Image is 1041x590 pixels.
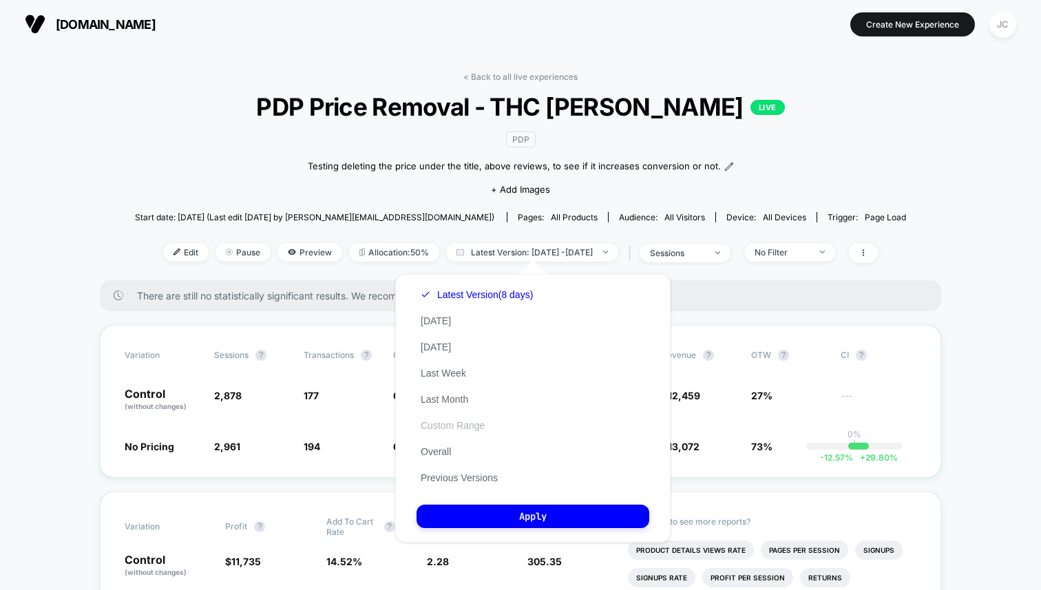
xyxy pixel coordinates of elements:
[125,350,200,361] span: Variation
[163,243,209,262] span: Edit
[985,10,1020,39] button: JC
[214,441,240,452] span: 2,961
[456,249,464,255] img: calendar
[21,13,160,35] button: [DOMAIN_NAME]
[125,388,200,412] p: Control
[417,419,489,432] button: Custom Range
[625,243,640,263] span: |
[226,249,233,255] img: end
[25,14,45,34] img: Visually logo
[763,212,806,222] span: all devices
[56,17,156,32] span: [DOMAIN_NAME]
[664,212,705,222] span: All Visitors
[137,290,914,302] span: There are still no statistically significant results. We recommend waiting a few more days
[125,554,211,578] p: Control
[125,516,200,537] span: Variation
[359,249,365,256] img: rebalance
[173,249,180,255] img: edit
[778,350,789,361] button: ?
[417,367,470,379] button: Last Week
[304,441,320,452] span: 194
[820,251,825,253] img: end
[214,350,249,360] span: Sessions
[848,429,861,439] p: 0%
[125,568,187,576] span: (without changes)
[551,212,598,222] span: all products
[650,248,705,258] div: sessions
[751,390,772,401] span: 27%
[304,390,319,401] span: 177
[173,92,867,121] span: PDP Price Removal - THC [PERSON_NAME]
[853,452,898,463] span: 29.80 %
[853,439,856,450] p: |
[125,402,187,410] span: (without changes)
[841,392,916,412] span: ---
[989,11,1016,38] div: JC
[828,212,906,222] div: Trigger:
[417,445,455,458] button: Overall
[619,212,705,222] div: Audience:
[417,393,472,405] button: Last Month
[628,568,695,587] li: Signups Rate
[427,556,449,567] span: 2.28
[417,288,537,301] button: Latest Version(8 days)
[751,441,772,452] span: 73%
[326,516,377,537] span: Add To Cart Rate
[417,341,455,353] button: [DATE]
[304,350,354,360] span: Transactions
[820,452,853,463] span: -12.57 %
[855,540,903,560] li: Signups
[603,251,608,253] img: end
[751,350,827,361] span: OTW
[125,441,174,452] span: No Pricing
[135,212,494,222] span: Start date: [DATE] (Last edit [DATE] by [PERSON_NAME][EMAIL_ADDRESS][DOMAIN_NAME])
[214,390,242,401] span: 2,878
[856,350,867,361] button: ?
[715,212,817,222] span: Device:
[417,505,649,528] button: Apply
[361,350,372,361] button: ?
[715,251,720,254] img: end
[491,184,550,195] span: + Add Images
[349,243,439,262] span: Allocation: 50%
[841,350,916,361] span: CI
[231,556,261,567] span: 11,735
[277,243,342,262] span: Preview
[417,315,455,327] button: [DATE]
[628,540,754,560] li: Product Details Views Rate
[761,540,848,560] li: Pages Per Session
[755,247,810,257] div: No Filter
[417,472,502,484] button: Previous Versions
[308,160,721,173] span: Testing deleting the price under the title, above reviews, to see if it increases conversion or not.
[463,72,578,82] a: < Back to all live experiences
[527,556,562,567] span: 305.35
[326,556,362,567] span: 14.52 %
[800,568,850,587] li: Returns
[215,243,271,262] span: Pause
[865,212,906,222] span: Page Load
[255,350,266,361] button: ?
[225,556,261,567] span: $
[446,243,618,262] span: Latest Version: [DATE] - [DATE]
[628,516,916,527] p: Would like to see more reports?
[254,521,265,532] button: ?
[750,100,785,115] p: LIVE
[703,350,714,361] button: ?
[225,521,247,531] span: Profit
[860,452,865,463] span: +
[702,568,793,587] li: Profit Per Session
[506,131,536,147] span: PDP
[518,212,598,222] div: Pages:
[850,12,975,36] button: Create New Experience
